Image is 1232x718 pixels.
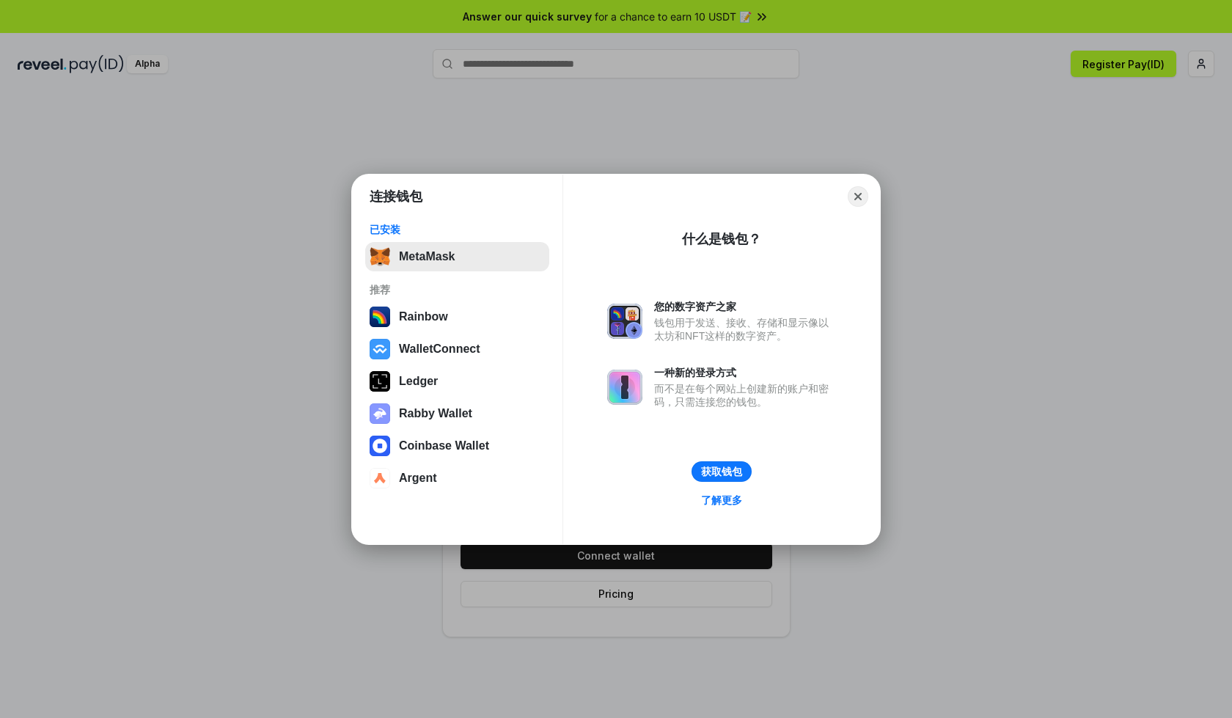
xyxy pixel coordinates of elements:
[370,246,390,267] img: svg+xml,%3Csvg%20fill%3D%22none%22%20height%3D%2233%22%20viewBox%3D%220%200%2035%2033%22%20width%...
[654,382,836,409] div: 而不是在每个网站上创建新的账户和密码，只需连接您的钱包。
[370,223,545,236] div: 已安装
[654,300,836,313] div: 您的数字资产之家
[692,491,751,510] a: 了解更多
[701,494,742,507] div: 了解更多
[399,375,438,388] div: Ledger
[607,370,642,405] img: svg+xml,%3Csvg%20xmlns%3D%22http%3A%2F%2Fwww.w3.org%2F2000%2Fsvg%22%20fill%3D%22none%22%20viewBox...
[399,407,472,420] div: Rabby Wallet
[399,310,448,323] div: Rainbow
[682,230,761,248] div: 什么是钱包？
[370,188,422,205] h1: 连接钱包
[370,283,545,296] div: 推荐
[370,468,390,488] img: svg+xml,%3Csvg%20width%3D%2228%22%20height%3D%2228%22%20viewBox%3D%220%200%2028%2028%22%20fill%3D...
[365,302,549,331] button: Rainbow
[399,439,489,453] div: Coinbase Wallet
[399,342,480,356] div: WalletConnect
[654,316,836,342] div: 钱包用于发送、接收、存储和显示像以太坊和NFT这样的数字资产。
[701,465,742,478] div: 获取钱包
[365,399,549,428] button: Rabby Wallet
[654,366,836,379] div: 一种新的登录方式
[370,403,390,424] img: svg+xml,%3Csvg%20xmlns%3D%22http%3A%2F%2Fwww.w3.org%2F2000%2Fsvg%22%20fill%3D%22none%22%20viewBox...
[848,186,868,207] button: Close
[365,367,549,396] button: Ledger
[399,472,437,485] div: Argent
[370,436,390,456] img: svg+xml,%3Csvg%20width%3D%2228%22%20height%3D%2228%22%20viewBox%3D%220%200%2028%2028%22%20fill%3D...
[692,461,752,482] button: 获取钱包
[399,250,455,263] div: MetaMask
[370,339,390,359] img: svg+xml,%3Csvg%20width%3D%2228%22%20height%3D%2228%22%20viewBox%3D%220%200%2028%2028%22%20fill%3D...
[370,307,390,327] img: svg+xml,%3Csvg%20width%3D%22120%22%20height%3D%22120%22%20viewBox%3D%220%200%20120%20120%22%20fil...
[370,371,390,392] img: svg+xml,%3Csvg%20xmlns%3D%22http%3A%2F%2Fwww.w3.org%2F2000%2Fsvg%22%20width%3D%2228%22%20height%3...
[365,242,549,271] button: MetaMask
[365,464,549,493] button: Argent
[607,304,642,339] img: svg+xml,%3Csvg%20xmlns%3D%22http%3A%2F%2Fwww.w3.org%2F2000%2Fsvg%22%20fill%3D%22none%22%20viewBox...
[365,334,549,364] button: WalletConnect
[365,431,549,461] button: Coinbase Wallet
